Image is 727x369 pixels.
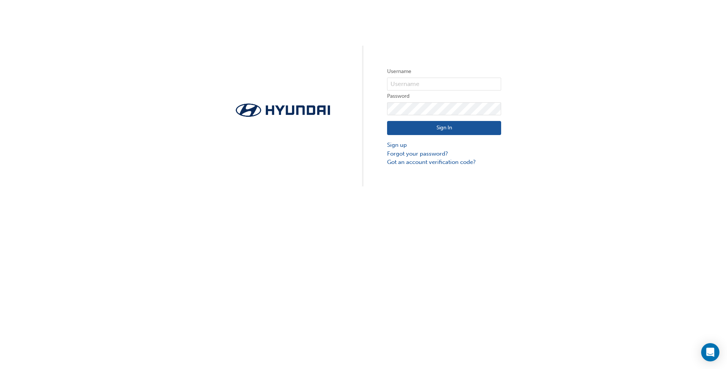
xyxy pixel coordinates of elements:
[387,67,501,76] label: Username
[226,101,340,119] img: Trak
[387,150,501,158] a: Forgot your password?
[387,141,501,150] a: Sign up
[387,92,501,101] label: Password
[387,158,501,167] a: Got an account verification code?
[387,121,501,135] button: Sign In
[387,78,501,91] input: Username
[701,343,719,361] div: Open Intercom Messenger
